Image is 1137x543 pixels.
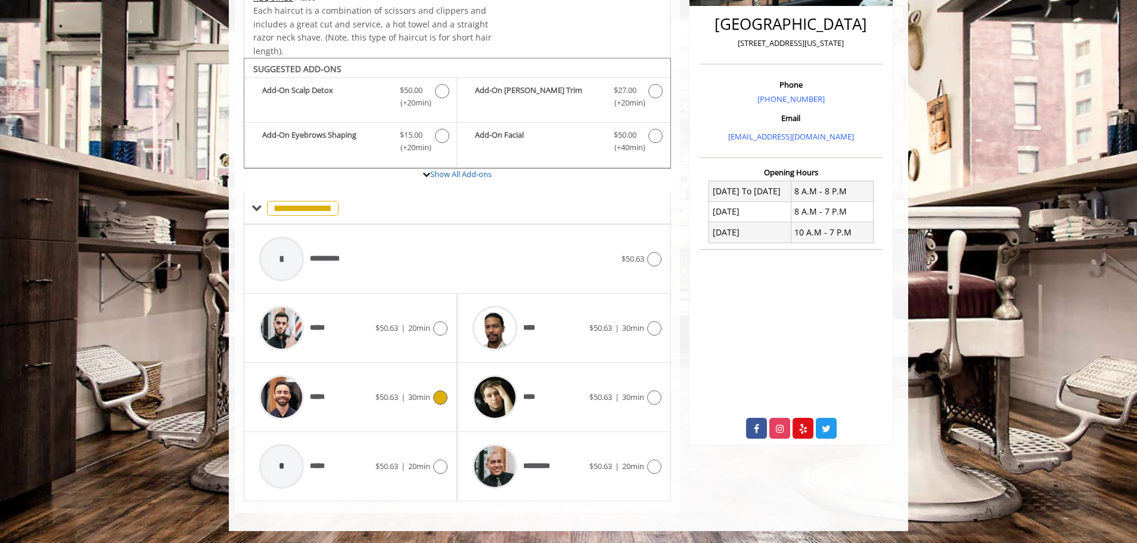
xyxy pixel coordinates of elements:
[375,322,398,333] span: $50.63
[408,461,430,471] span: 20min
[703,114,880,122] h3: Email
[262,84,388,109] b: Add-On Scalp Detox
[400,129,423,141] span: $15.00
[463,129,664,157] label: Add-On Facial
[401,392,405,402] span: |
[401,322,405,333] span: |
[703,15,880,33] h2: [GEOGRAPHIC_DATA]
[400,84,423,97] span: $50.00
[709,222,791,243] td: [DATE]
[253,5,492,56] span: Each haircut is a combination of scissors and clippers and includes a great cut and service, a ho...
[757,94,825,104] a: [PHONE_NUMBER]
[463,84,664,112] label: Add-On Beard Trim
[615,461,619,471] span: |
[703,80,880,89] h3: Phone
[709,201,791,222] td: [DATE]
[607,141,642,154] span: (+40min )
[703,37,880,49] p: [STREET_ADDRESS][US_STATE]
[262,129,388,154] b: Add-On Eyebrows Shaping
[408,322,430,333] span: 20min
[408,392,430,402] span: 30min
[250,84,451,112] label: Add-On Scalp Detox
[375,461,398,471] span: $50.63
[791,222,873,243] td: 10 A.M - 7 P.M
[614,84,636,97] span: $27.00
[475,129,601,154] b: Add-On Facial
[615,392,619,402] span: |
[401,461,405,471] span: |
[475,84,601,109] b: Add-On [PERSON_NAME] Trim
[615,322,619,333] span: |
[791,181,873,201] td: 8 A.M - 8 P.M
[589,322,612,333] span: $50.63
[244,58,671,169] div: The Made Man Haircut Add-onS
[253,63,341,75] b: SUGGESTED ADD-ONS
[700,168,883,176] h3: Opening Hours
[614,129,636,141] span: $50.00
[607,97,642,109] span: (+20min )
[430,169,492,179] a: Show All Add-ons
[394,141,429,154] span: (+20min )
[622,322,644,333] span: 30min
[250,129,451,157] label: Add-On Eyebrows Shaping
[622,392,644,402] span: 30min
[589,461,612,471] span: $50.63
[375,392,398,402] span: $50.63
[728,131,854,142] a: [EMAIL_ADDRESS][DOMAIN_NAME]
[394,97,429,109] span: (+20min )
[589,392,612,402] span: $50.63
[622,461,644,471] span: 20min
[622,253,644,264] span: $50.63
[709,181,791,201] td: [DATE] To [DATE]
[791,201,873,222] td: 8 A.M - 7 P.M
